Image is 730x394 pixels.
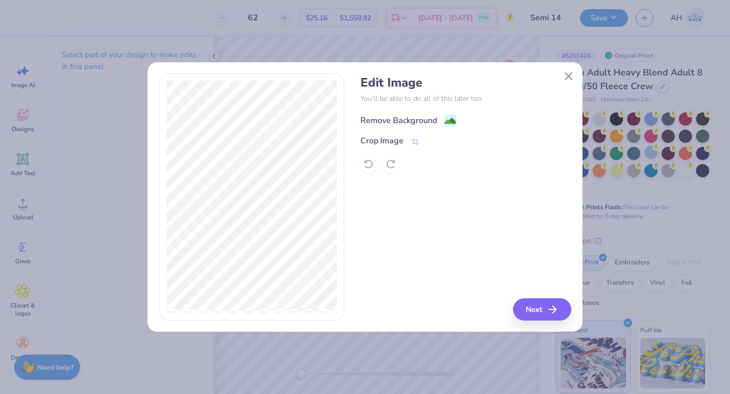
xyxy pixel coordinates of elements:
[360,75,571,90] h4: Edit Image
[513,298,571,321] button: Next
[559,66,578,86] button: Close
[360,135,404,147] div: Crop Image
[360,93,571,104] p: You’ll be able to do all of this later too.
[360,114,437,127] div: Remove Background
